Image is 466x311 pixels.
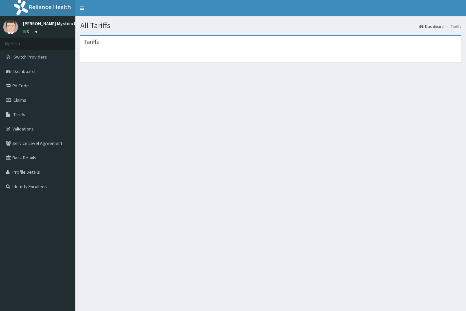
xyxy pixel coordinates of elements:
h3: Tariffs [84,39,99,45]
img: User Image [3,20,18,34]
h1: All Tariffs [80,21,461,30]
li: Tariffs [444,24,461,29]
a: Dashboard [419,24,444,29]
span: Dashboard [13,68,35,74]
p: [PERSON_NAME] Mystica Hospital [23,21,92,26]
span: Switch Providers [13,54,47,60]
a: Online [23,29,39,34]
span: Claims [13,97,26,103]
span: Tariffs [13,112,25,117]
